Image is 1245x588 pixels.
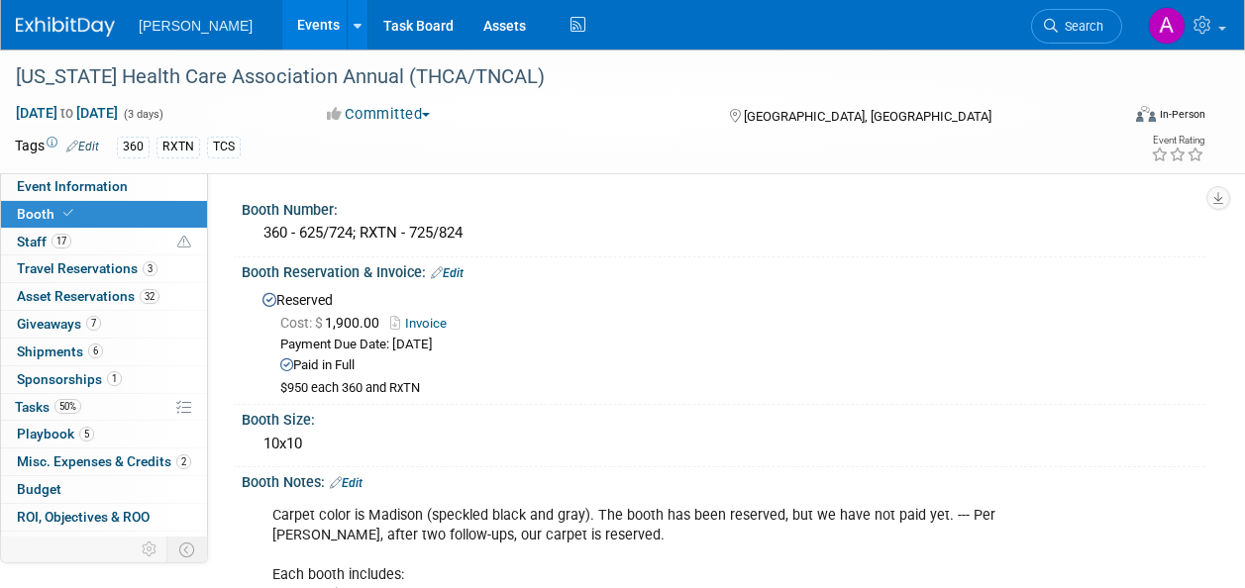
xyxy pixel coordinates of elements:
span: 1,900.00 [280,315,387,331]
span: Cost: $ [280,315,325,331]
span: Shipments [17,343,103,359]
span: Playbook [17,426,94,441]
div: Reserved [257,285,1191,397]
span: Budget [17,481,61,497]
a: Invoice [390,316,457,331]
a: Budget [1,476,207,503]
img: ExhibitDay [16,17,115,37]
a: Asset Reservations32 [1,283,207,310]
div: 360 [117,137,150,157]
div: Booth Notes: [242,467,1205,493]
span: ROI, Objectives & ROO [17,509,150,525]
span: Potential Scheduling Conflict -- at least one attendee is tagged in another overlapping event. [177,234,191,251]
a: Event Information [1,173,207,200]
span: 5 [79,427,94,441]
a: Tasks50% [1,394,207,421]
td: Personalize Event Tab Strip [133,537,167,562]
button: Committed [320,104,438,125]
span: Event Information [17,178,128,194]
span: 32 [140,289,159,304]
span: 12 [101,537,121,551]
span: 6 [88,343,103,358]
span: Staff [17,234,71,249]
a: Staff17 [1,229,207,255]
img: Format-Inperson.png [1136,106,1156,122]
div: Booth Number: [242,195,1205,220]
span: Misc. Expenses & Credits [17,453,191,469]
div: Event Rating [1151,136,1204,146]
span: [GEOGRAPHIC_DATA], [GEOGRAPHIC_DATA] [744,109,991,124]
span: 1 [107,371,122,386]
a: Booth [1,201,207,228]
div: Paid in Full [280,356,1191,375]
img: Amber Vincent [1148,7,1186,45]
span: Giveaways [17,316,101,332]
span: Tasks [15,399,81,415]
div: Booth Reservation & Invoice: [242,257,1205,283]
div: 10x10 [257,429,1191,459]
div: In-Person [1159,107,1205,122]
a: Attachments12 [1,532,207,558]
a: Misc. Expenses & Credits2 [1,448,207,475]
span: 17 [52,234,71,248]
a: ROI, Objectives & ROO [1,504,207,531]
span: Attachments [17,537,121,552]
div: 360 - 625/724; RXTN - 725/824 [257,218,1191,248]
div: Payment Due Date: [DATE] [280,336,1191,354]
a: Edit [66,140,99,153]
div: Event Format [1032,103,1205,133]
span: [PERSON_NAME] [139,18,253,34]
span: 50% [54,399,81,414]
a: Edit [431,266,464,280]
span: 2 [176,454,191,469]
span: Travel Reservations [17,260,157,276]
div: Booth Size: [242,405,1205,430]
a: Sponsorships1 [1,366,207,393]
td: Toggle Event Tabs [167,537,208,562]
div: [US_STATE] Health Care Association Annual (THCA/TNCAL) [9,59,1103,95]
a: Edit [330,476,363,490]
span: Asset Reservations [17,288,159,304]
td: Tags [15,136,99,158]
span: to [57,105,76,121]
div: $950 each 360 and RxTN [280,380,1191,397]
span: [DATE] [DATE] [15,104,119,122]
div: TCS [207,137,241,157]
span: Booth [17,206,77,222]
span: 3 [143,261,157,276]
span: Sponsorships [17,371,122,387]
span: 7 [86,316,101,331]
span: Search [1058,19,1103,34]
div: RXTN [156,137,200,157]
a: Search [1031,9,1122,44]
a: Shipments6 [1,339,207,365]
span: (3 days) [122,108,163,121]
a: Travel Reservations3 [1,255,207,282]
a: Playbook5 [1,421,207,447]
i: Booth reservation complete [63,208,73,219]
a: Giveaways7 [1,311,207,338]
